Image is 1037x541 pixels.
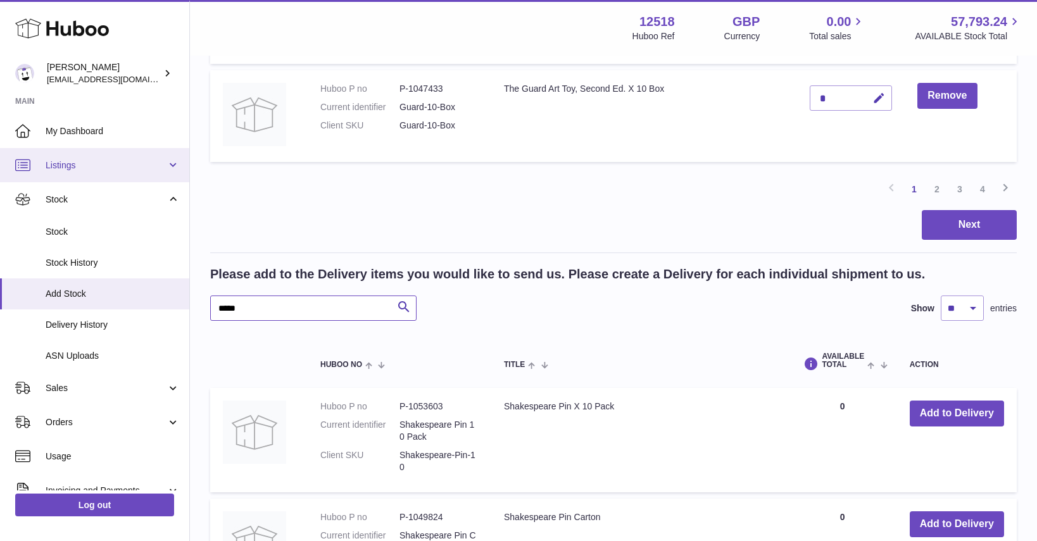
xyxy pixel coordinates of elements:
[320,449,399,473] dt: Client SKU
[46,159,167,171] span: Listings
[809,30,865,42] span: Total sales
[46,416,167,428] span: Orders
[491,70,797,162] td: The Guard Art Toy, Second Ed. X 10 Box
[971,178,994,201] a: 4
[15,64,34,83] img: caitlin@fancylamp.co
[732,13,760,30] strong: GBP
[46,350,180,362] span: ASN Uploads
[915,13,1022,42] a: 57,793.24 AVAILABLE Stock Total
[15,494,174,516] a: Log out
[990,302,1017,314] span: entries
[399,511,479,523] dd: P-1049824
[46,485,167,497] span: Invoicing and Payments
[948,178,971,201] a: 3
[320,361,362,369] span: Huboo no
[320,101,399,113] dt: Current identifier
[399,83,479,95] dd: P-1047433
[320,419,399,443] dt: Current identifier
[399,401,479,413] dd: P-1053603
[788,388,896,492] td: 0
[922,210,1017,240] button: Next
[917,83,977,109] button: Remove
[724,30,760,42] div: Currency
[46,226,180,238] span: Stock
[911,302,934,314] label: Show
[399,120,479,132] dd: Guard-10-Box
[827,13,852,30] span: 0.00
[320,511,399,523] dt: Huboo P no
[46,451,180,463] span: Usage
[809,13,865,42] a: 0.00 Total sales
[910,511,1004,537] button: Add to Delivery
[399,419,479,443] dd: Shakespeare Pin 10 Pack
[491,388,788,492] td: Shakespeare Pin X 10 Pack
[46,288,180,300] span: Add Stock
[223,401,286,464] img: Shakespeare Pin X 10 Pack
[46,194,167,206] span: Stock
[910,361,1004,369] div: Action
[47,61,161,85] div: [PERSON_NAME]
[822,352,864,369] span: AVAILABLE Total
[46,382,167,394] span: Sales
[46,257,180,269] span: Stock History
[223,83,286,146] img: The Guard Art Toy, Second Ed. X 10 Box
[632,30,675,42] div: Huboo Ref
[46,319,180,331] span: Delivery History
[639,13,675,30] strong: 12518
[210,266,925,283] h2: Please add to the Delivery items you would like to send us. Please create a Delivery for each ind...
[399,449,479,473] dd: Shakespeare-Pin-10
[46,125,180,137] span: My Dashboard
[504,361,525,369] span: Title
[320,401,399,413] dt: Huboo P no
[951,13,1007,30] span: 57,793.24
[399,101,479,113] dd: Guard-10-Box
[910,401,1004,426] button: Add to Delivery
[915,30,1022,42] span: AVAILABLE Stock Total
[903,178,926,201] a: 1
[320,120,399,132] dt: Client SKU
[320,83,399,95] dt: Huboo P no
[926,178,948,201] a: 2
[47,74,186,84] span: [EMAIL_ADDRESS][DOMAIN_NAME]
